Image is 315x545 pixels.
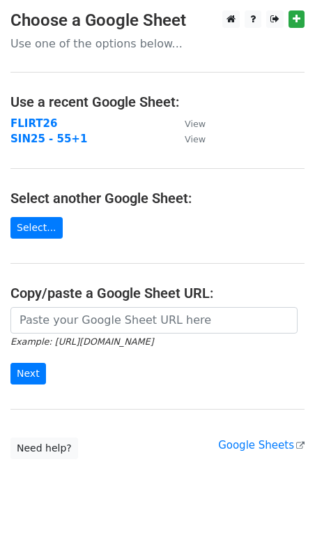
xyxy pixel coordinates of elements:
[10,217,63,239] a: Select...
[10,285,305,301] h4: Copy/paste a Google Sheet URL:
[10,133,87,145] a: SIN25 - 55+1
[10,117,57,130] a: FLIRT26
[10,36,305,51] p: Use one of the options below...
[171,117,206,130] a: View
[185,119,206,129] small: View
[10,307,298,334] input: Paste your Google Sheet URL here
[10,438,78,459] a: Need help?
[218,439,305,451] a: Google Sheets
[10,336,153,347] small: Example: [URL][DOMAIN_NAME]
[171,133,206,145] a: View
[10,10,305,31] h3: Choose a Google Sheet
[10,190,305,207] h4: Select another Google Sheet:
[10,363,46,385] input: Next
[10,94,305,110] h4: Use a recent Google Sheet:
[185,134,206,144] small: View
